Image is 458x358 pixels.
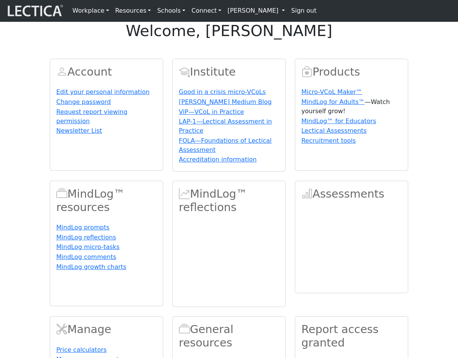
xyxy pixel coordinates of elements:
a: Schools [154,3,188,18]
a: Resources [112,3,154,18]
a: Newsletter List [56,127,102,134]
a: Micro-VCoL Maker™ [301,88,362,96]
h2: Assessments [301,187,402,201]
a: LAP-1—Lectical Assessment in Practice [179,118,272,134]
p: —Watch yourself grow! [301,97,402,116]
a: Recruitment tools [301,137,356,144]
h2: Institute [179,65,279,79]
a: Edit your personal information [56,88,150,96]
h2: Products [301,65,402,79]
a: ViP—VCoL in Practice [179,108,244,115]
a: MindLog micro-tasks [56,243,119,251]
a: Accreditation information [179,156,257,163]
a: Price calculators [56,346,106,353]
span: Account [56,65,67,78]
a: Change password [56,98,111,106]
a: FOLA—Foundations of Lectical Assessment [179,137,272,153]
a: Connect [188,3,224,18]
h2: MindLog™ resources [56,187,157,214]
a: [PERSON_NAME] [224,3,288,18]
h2: Account [56,65,157,79]
span: Manage [56,323,67,336]
a: MindLog reflections [56,234,116,241]
h2: Manage [56,323,157,336]
a: MindLog growth charts [56,263,126,271]
h2: Report access granted [301,323,402,349]
a: MindLog™ for Educators [301,117,376,125]
a: Lectical Assessments [301,127,366,134]
a: Good in a crisis micro-VCoLs [179,88,266,96]
a: MindLog prompts [56,224,110,231]
a: MindLog comments [56,253,116,261]
a: Request report viewing permission [56,108,128,125]
span: Products [301,65,312,78]
img: lecticalive [6,3,63,18]
h2: MindLog™ reflections [179,187,279,214]
span: Account [179,65,190,78]
span: Resources [179,323,190,336]
h2: General resources [179,323,279,349]
span: MindLog [179,187,190,200]
span: Assessments [301,187,312,200]
a: MindLog for Adults™ [301,98,365,106]
a: Sign out [288,3,319,18]
span: MindLog™ resources [56,187,67,200]
a: Workplace [69,3,112,18]
a: [PERSON_NAME] Medium Blog [179,98,272,106]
